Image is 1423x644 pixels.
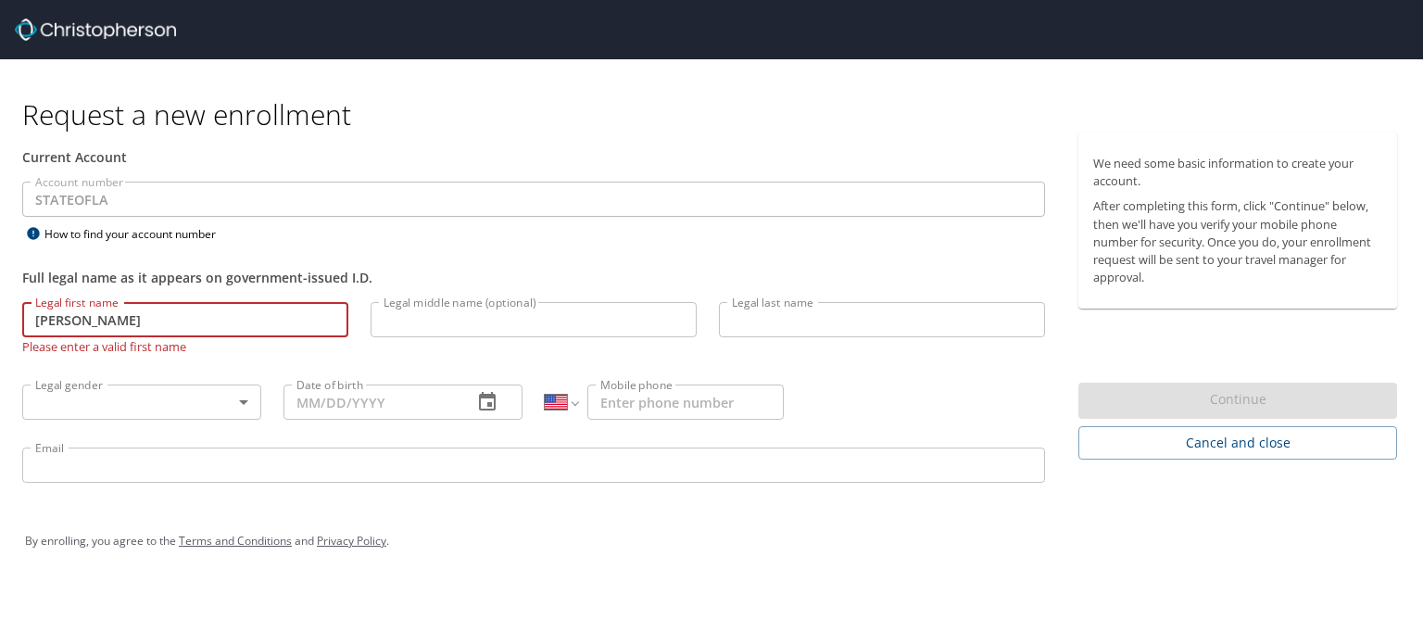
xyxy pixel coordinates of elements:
[22,337,348,355] p: Please enter a valid first name
[1093,197,1382,286] p: After completing this form, click "Continue" below, then we'll have you verify your mobile phone ...
[283,385,458,420] input: MM/DD/YYYY
[1093,155,1382,190] p: We need some basic information to create your account.
[587,385,784,420] input: Enter phone number
[179,533,292,549] a: Terms and Conditions
[317,533,386,549] a: Privacy Policy
[1078,426,1397,461] button: Cancel and close
[1093,432,1382,455] span: Cancel and close
[22,268,1045,287] div: Full legal name as it appears on government-issued I.D.
[22,385,261,420] div: ​
[22,222,254,246] div: How to find your account number
[25,518,1398,564] div: By enrolling, you agree to the and .
[22,147,1045,167] div: Current Account
[15,19,176,41] img: cbt logo
[22,96,1412,133] h1: Request a new enrollment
